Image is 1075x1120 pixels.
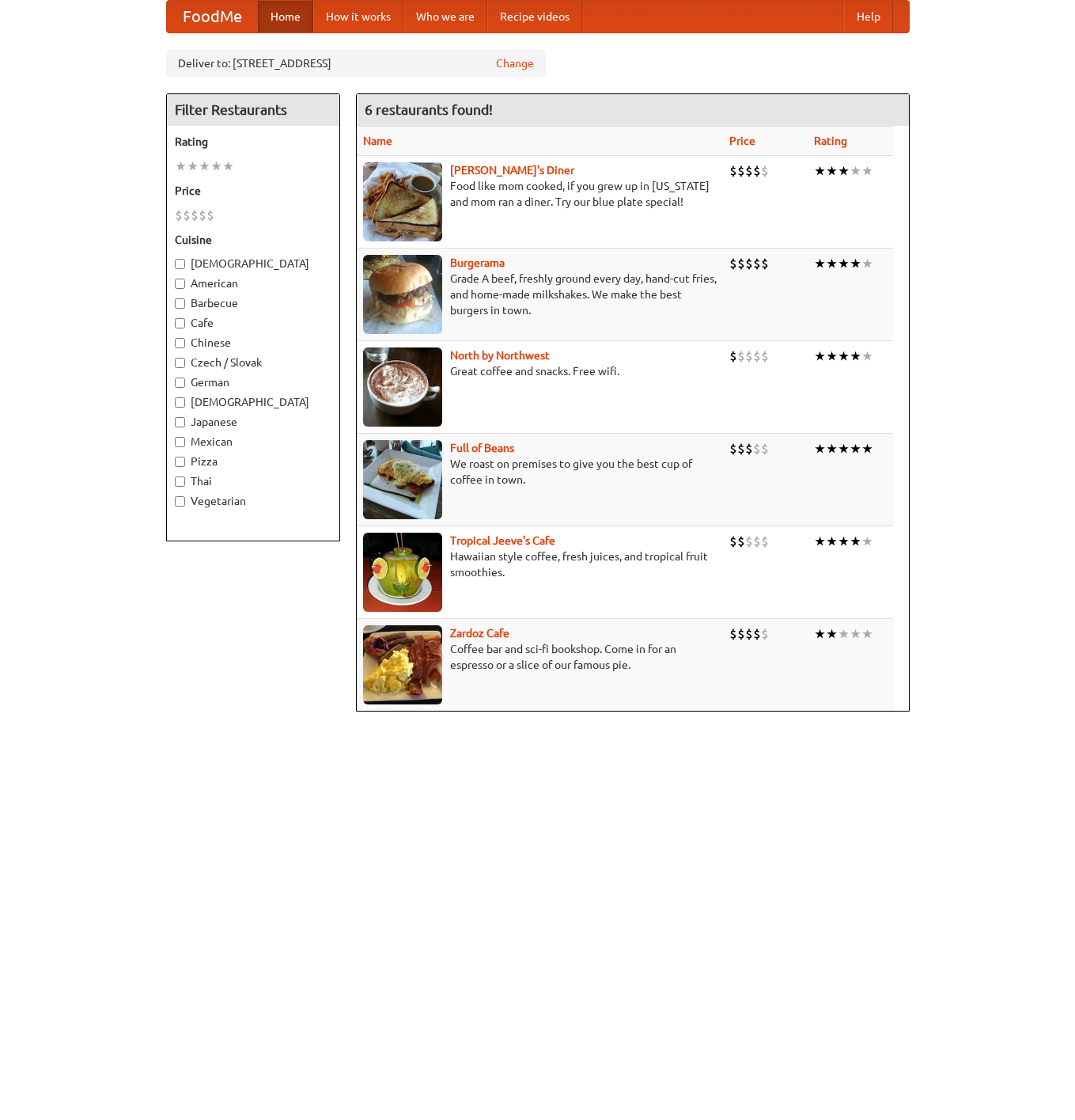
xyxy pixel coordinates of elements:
[175,457,185,467] input: Pizza
[761,347,769,365] li: $
[826,347,838,365] li: ★
[450,627,509,640] b: Zardoz Cafe
[745,533,753,550] li: $
[753,440,761,457] li: $
[175,295,331,311] label: Barbecue
[450,256,505,269] a: Burgerama
[175,338,185,348] input: Chinese
[175,496,185,507] input: Vegetarian
[753,625,761,643] li: $
[363,162,442,241] img: sallys.jpg
[729,440,737,457] li: $
[850,625,861,643] li: ★
[861,440,873,457] li: ★
[487,1,582,32] a: Recipe videos
[838,347,850,365] li: ★
[175,476,185,487] input: Thai
[175,417,185,427] input: Japanese
[745,440,753,457] li: $
[199,207,206,224] li: $
[175,298,185,309] input: Barbecue
[745,162,753,180] li: $
[729,347,737,365] li: $
[838,533,850,550] li: ★
[175,158,187,175] li: ★
[737,533,745,550] li: $
[175,434,331,450] label: Mexican
[175,279,185,289] input: American
[814,162,826,180] li: ★
[861,533,873,550] li: ★
[363,347,442,427] img: north.jpg
[175,318,185,328] input: Cafe
[861,625,873,643] li: ★
[861,162,873,180] li: ★
[175,134,331,150] h5: Rating
[175,207,183,224] li: $
[814,440,826,457] li: ★
[761,440,769,457] li: $
[814,347,826,365] li: ★
[850,162,861,180] li: ★
[838,255,850,272] li: ★
[745,347,753,365] li: $
[814,533,826,550] li: ★
[850,255,861,272] li: ★
[363,135,392,147] a: Name
[166,49,546,78] div: Deliver to: [STREET_ADDRESS]
[826,533,838,550] li: ★
[826,440,838,457] li: ★
[761,162,769,180] li: $
[258,1,313,32] a: Home
[737,255,745,272] li: $
[745,255,753,272] li: $
[363,625,442,704] img: zardoz.jpg
[814,255,826,272] li: ★
[450,349,550,362] a: North by Northwest
[222,158,234,175] li: ★
[850,440,861,457] li: ★
[363,533,442,612] img: jeeves.jpg
[753,347,761,365] li: $
[187,158,199,175] li: ★
[861,347,873,365] li: ★
[175,397,185,408] input: [DEMOGRAPHIC_DATA]
[175,183,331,199] h5: Price
[175,335,331,351] label: Chinese
[450,442,514,454] a: Full of Beans
[175,315,331,331] label: Cafe
[183,207,191,224] li: $
[175,437,185,447] input: Mexican
[403,1,487,32] a: Who we are
[838,440,850,457] li: ★
[363,549,717,580] p: Hawaiian style coffee, fresh juices, and tropical fruit smoothies.
[737,625,745,643] li: $
[175,394,331,410] label: [DEMOGRAPHIC_DATA]
[175,355,331,370] label: Czech / Slovak
[737,440,745,457] li: $
[363,456,717,488] p: We roast on premises to give you the best cup of coffee in town.
[753,533,761,550] li: $
[363,255,442,334] img: burgerama.jpg
[167,1,258,32] a: FoodMe
[175,473,331,489] label: Thai
[761,255,769,272] li: $
[729,533,737,550] li: $
[729,625,737,643] li: $
[175,374,331,390] label: German
[450,164,574,177] b: [PERSON_NAME]'s Diner
[850,533,861,550] li: ★
[199,158,210,175] li: ★
[206,207,214,224] li: $
[210,158,222,175] li: ★
[363,178,717,210] p: Food like mom cooked, if you grew up in [US_STATE] and mom ran a diner. Try our blue plate special!
[363,363,717,379] p: Great coffee and snacks. Free wifi.
[761,625,769,643] li: $
[745,625,753,643] li: $
[363,641,717,673] p: Coffee bar and sci-fi bookshop. Come in for an espresso or a slice of our famous pie.
[850,347,861,365] li: ★
[838,625,850,643] li: ★
[175,378,185,388] input: German
[844,1,893,32] a: Help
[363,440,442,519] img: beans.jpg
